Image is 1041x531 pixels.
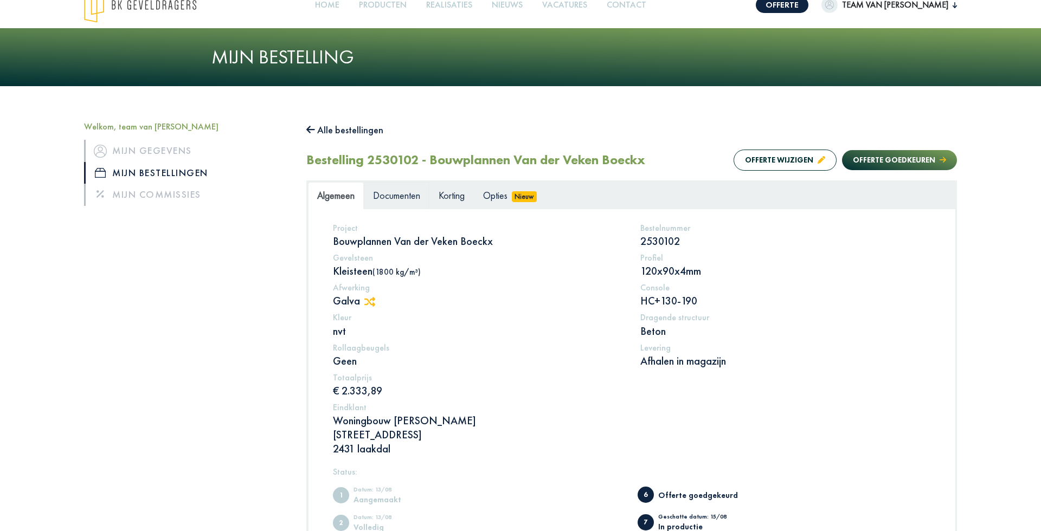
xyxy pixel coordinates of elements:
[512,191,537,202] span: Nieuw
[84,162,290,184] a: iconMijn bestellingen
[333,252,624,263] h5: Gevelsteen
[734,150,837,171] button: Offerte wijzigen
[354,514,443,523] div: Datum: 13/08
[658,522,748,530] div: In productie
[640,312,931,322] h5: Dragende structuur
[333,282,624,293] h5: Afwerking
[95,168,106,178] img: icon
[333,312,624,322] h5: Kleur
[354,487,443,495] div: Datum: 13/08
[84,121,290,132] h5: Welkom, team van [PERSON_NAME]
[317,189,355,202] span: Algemeen
[333,264,624,278] p: Kleisteen
[94,145,107,158] img: icon
[842,150,957,170] button: Offerte goedkeuren
[354,495,443,503] div: Aangemaakt
[640,252,931,263] h5: Profiel
[333,223,624,233] h5: Project
[84,140,290,161] a: iconMijn gegevens
[658,491,748,499] div: Offerte goedgekeurd
[640,223,931,233] h5: Bestelnummer
[333,487,349,503] span: Aangemaakt
[640,234,931,248] p: 2530102
[373,189,420,202] span: Documenten
[439,189,465,202] span: Korting
[658,514,748,522] div: Geschatte datum: 15/08
[333,342,624,353] h5: Rollaagbeugels
[638,514,654,530] span: In productie
[211,46,830,69] h1: Mijn bestelling
[333,384,624,398] p: € 2.333,89
[333,515,349,531] span: Volledig
[333,324,624,338] p: nvt
[308,182,955,209] ul: Tabs
[640,264,931,278] p: 120x90x4mm
[333,428,422,456] span: [STREET_ADDRESS] 2431 laakdal
[306,121,383,139] button: Alle bestellingen
[640,282,931,293] h5: Console
[354,523,443,531] div: Volledig
[333,294,624,308] p: Galva
[333,234,624,248] p: Bouwplannen Van der Veken Boeckx
[306,152,645,168] h2: Bestelling 2530102 - Bouwplannen Van der Veken Boeckx
[638,487,654,503] span: Offerte goedgekeurd
[640,342,931,353] h5: Levering
[333,372,624,383] h5: Totaalprijs
[640,354,931,368] p: Afhalen in magazijn
[333,413,931,456] p: Woningbouw [PERSON_NAME]
[333,354,624,368] p: Geen
[333,467,931,477] h5: Status:
[640,294,931,308] p: HC+130-190
[84,184,290,205] a: Mijn commissies
[372,267,421,277] span: (1800 kg/m³)
[333,402,931,412] h5: Eindklant
[640,324,931,338] p: Beton
[483,189,507,202] span: Opties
